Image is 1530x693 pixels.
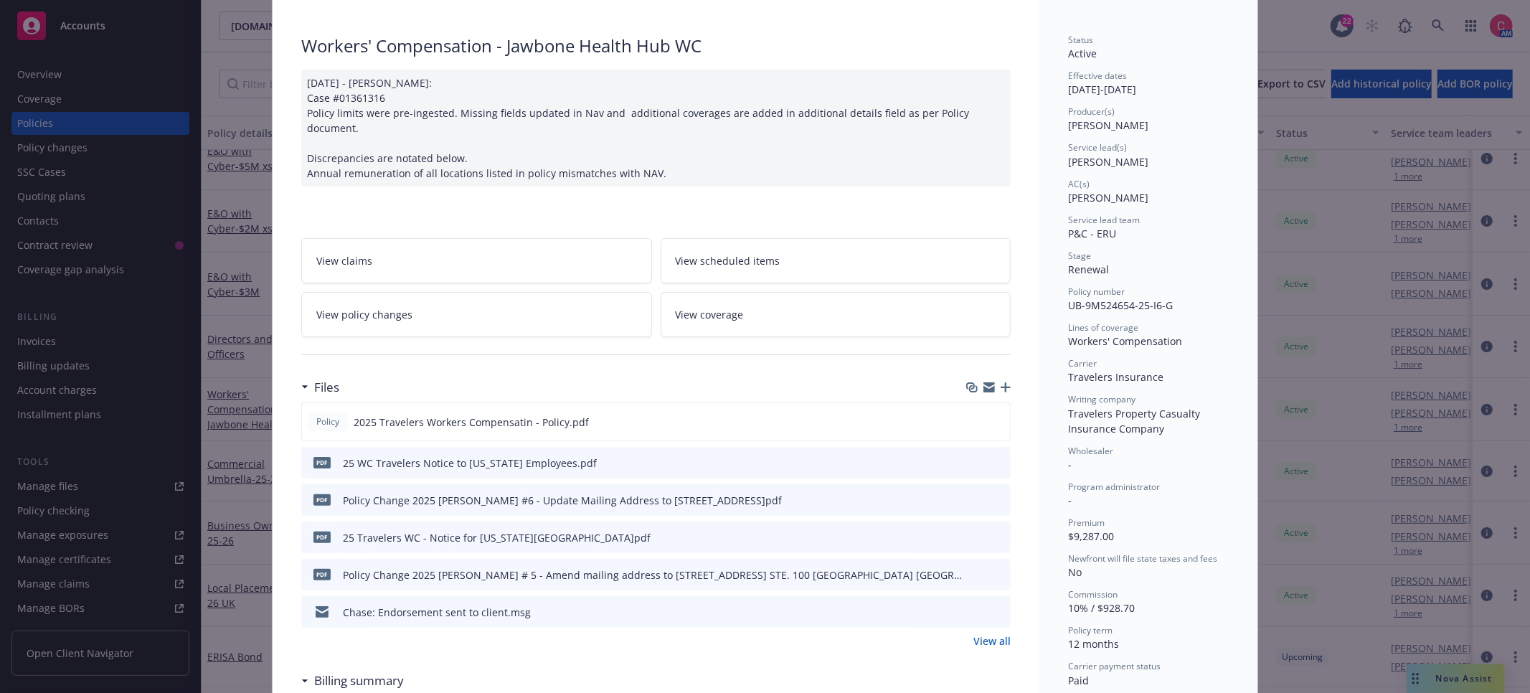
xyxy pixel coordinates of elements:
[1068,47,1097,60] span: Active
[969,493,981,508] button: download file
[313,494,331,505] span: pdf
[969,456,981,471] button: download file
[1068,494,1072,507] span: -
[1068,70,1127,82] span: Effective dates
[1068,458,1072,471] span: -
[1068,445,1113,457] span: Wholesaler
[676,307,744,322] span: View coverage
[301,292,652,337] a: View policy changes
[343,567,963,583] div: Policy Change 2025 [PERSON_NAME] # 5 - Amend mailing address to [STREET_ADDRESS] STE. 100 [GEOGRA...
[992,530,1005,545] button: preview file
[1068,34,1093,46] span: Status
[992,567,1005,583] button: preview file
[1068,601,1135,615] span: 10% / $928.70
[1068,155,1148,169] span: [PERSON_NAME]
[1068,263,1109,276] span: Renewal
[1068,357,1097,369] span: Carrier
[314,378,339,397] h3: Files
[1068,227,1116,240] span: P&C - ERU
[1068,70,1229,97] div: [DATE] - [DATE]
[314,671,404,690] h3: Billing summary
[992,493,1005,508] button: preview file
[1068,565,1082,579] span: No
[1068,481,1160,493] span: Program administrator
[1068,588,1118,600] span: Commission
[969,605,981,620] button: download file
[1068,191,1148,204] span: [PERSON_NAME]
[661,238,1011,283] a: View scheduled items
[343,605,531,620] div: Chase: Endorsement sent to client.msg
[1068,321,1138,334] span: Lines of coverage
[969,530,981,545] button: download file
[1068,407,1203,435] span: Travelers Property Casualty Insurance Company
[1068,118,1148,132] span: [PERSON_NAME]
[316,253,372,268] span: View claims
[316,307,412,322] span: View policy changes
[1068,674,1089,687] span: Paid
[1068,334,1229,349] div: Workers' Compensation
[676,253,780,268] span: View scheduled items
[343,456,597,471] div: 25 WC Travelers Notice to [US_STATE] Employees.pdf
[1068,286,1125,298] span: Policy number
[301,34,1011,58] div: Workers' Compensation - Jawbone Health Hub WC
[343,493,782,508] div: Policy Change 2025 [PERSON_NAME] #6 - Update Mailing Address to [STREET_ADDRESS]pdf
[301,378,339,397] div: Files
[1068,250,1091,262] span: Stage
[313,569,331,580] span: pdf
[313,532,331,542] span: pdf
[1068,178,1090,190] span: AC(s)
[1068,298,1173,312] span: UB-9M524654-25-I6-G
[1068,141,1127,154] span: Service lead(s)
[1068,370,1163,384] span: Travelers Insurance
[354,415,589,430] span: 2025 Travelers Workers Compensatin - Policy.pdf
[1068,393,1135,405] span: Writing company
[1068,552,1217,565] span: Newfront will file state taxes and fees
[973,633,1011,649] a: View all
[661,292,1011,337] a: View coverage
[1068,105,1115,118] span: Producer(s)
[991,415,1004,430] button: preview file
[301,238,652,283] a: View claims
[1068,637,1119,651] span: 12 months
[301,70,1011,187] div: [DATE] - [PERSON_NAME]: Case #01361316 Policy limits were pre-ingested. Missing fields updated in...
[301,671,404,690] div: Billing summary
[992,456,1005,471] button: preview file
[992,605,1005,620] button: preview file
[1068,517,1105,529] span: Premium
[1068,624,1113,636] span: Policy term
[968,415,980,430] button: download file
[1068,214,1140,226] span: Service lead team
[969,567,981,583] button: download file
[343,530,651,545] div: 25 Travelers WC - Notice for [US_STATE][GEOGRAPHIC_DATA]pdf
[313,457,331,468] span: pdf
[1068,660,1161,672] span: Carrier payment status
[1068,529,1114,543] span: $9,287.00
[313,415,342,428] span: Policy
